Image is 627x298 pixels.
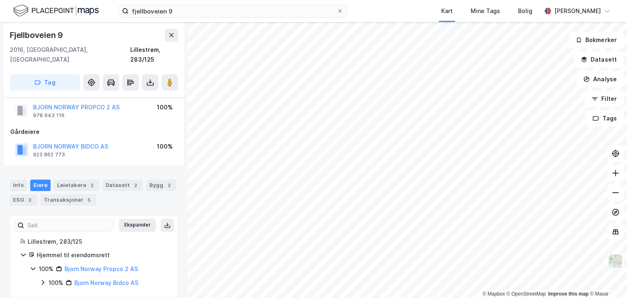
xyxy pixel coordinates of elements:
[10,45,130,64] div: 2016, [GEOGRAPHIC_DATA], [GEOGRAPHIC_DATA]
[131,181,140,189] div: 2
[576,71,624,87] button: Analyse
[608,254,623,269] img: Z
[13,4,99,18] img: logo.f888ab2527a4732fd821a326f86c7f29.svg
[49,278,63,288] div: 100%
[33,112,64,119] div: 978 643 116
[37,250,168,260] div: Hjemmel til eiendomsrett
[28,237,168,247] div: Lillestrøm, 283/125
[85,196,93,204] div: 5
[554,6,601,16] div: [PERSON_NAME]
[585,91,624,107] button: Filter
[157,102,173,112] div: 100%
[157,142,173,151] div: 100%
[586,259,627,298] iframe: Chat Widget
[441,6,453,16] div: Kart
[482,291,505,297] a: Mapbox
[39,264,53,274] div: 100%
[10,180,27,191] div: Info
[10,29,64,42] div: Fjellboveien 9
[130,45,178,64] div: Lillestrøm, 283/125
[548,291,589,297] a: Improve this map
[74,279,138,286] a: Bjorn Norway Bidco AS
[26,196,34,204] div: 3
[33,151,65,158] div: 923 862 773
[30,180,51,191] div: Eiere
[40,194,96,206] div: Transaksjoner
[129,5,337,17] input: Søk på adresse, matrikkel, gårdeiere, leietakere eller personer
[569,32,624,48] button: Bokmerker
[119,219,156,232] button: Ekspander
[507,291,546,297] a: OpenStreetMap
[586,110,624,127] button: Tags
[102,180,143,191] div: Datasett
[88,181,96,189] div: 2
[10,194,37,206] div: ESG
[24,219,113,231] input: Søk
[64,265,138,272] a: Bjorn Norway Propco 2 AS
[518,6,532,16] div: Bolig
[574,51,624,68] button: Datasett
[10,127,178,137] div: Gårdeiere
[10,74,80,91] button: Tag
[54,180,99,191] div: Leietakere
[471,6,500,16] div: Mine Tags
[165,181,173,189] div: 2
[146,180,176,191] div: Bygg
